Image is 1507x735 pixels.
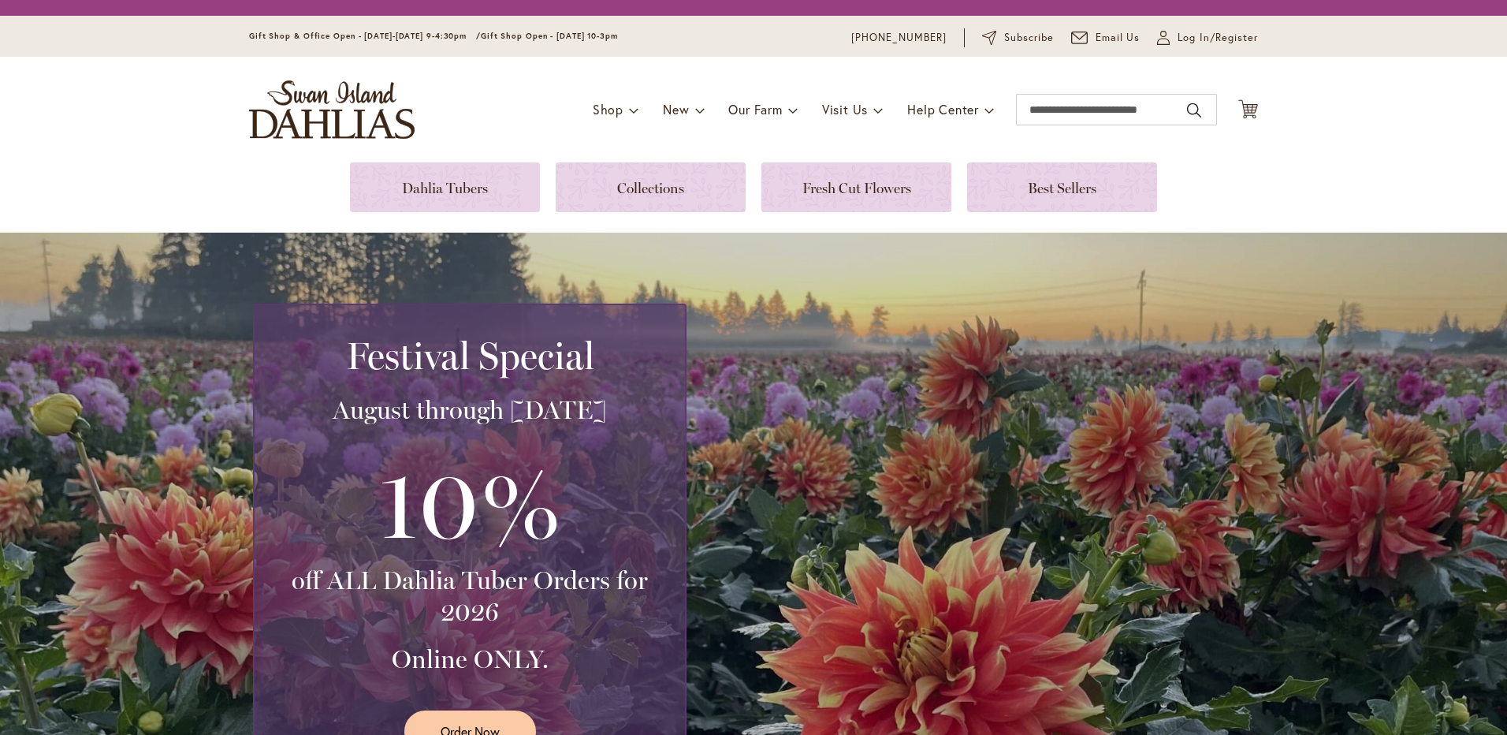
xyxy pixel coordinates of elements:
[273,334,666,378] h2: Festival Special
[851,30,947,46] a: [PHONE_NUMBER]
[1187,98,1201,123] button: Search
[249,31,481,41] span: Gift Shop & Office Open - [DATE]-[DATE] 9-4:30pm /
[273,644,666,675] h3: Online ONLY.
[1178,30,1258,46] span: Log In/Register
[663,101,689,118] span: New
[1071,30,1140,46] a: Email Us
[1096,30,1140,46] span: Email Us
[1004,30,1054,46] span: Subscribe
[273,442,666,565] h3: 10%
[249,80,415,139] a: store logo
[982,30,1054,46] a: Subscribe
[728,101,782,118] span: Our Farm
[1157,30,1258,46] a: Log In/Register
[822,101,868,118] span: Visit Us
[273,394,666,426] h3: August through [DATE]
[481,31,618,41] span: Gift Shop Open - [DATE] 10-3pm
[273,565,666,628] h3: off ALL Dahlia Tuber Orders for 2026
[907,101,979,118] span: Help Center
[593,101,623,118] span: Shop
